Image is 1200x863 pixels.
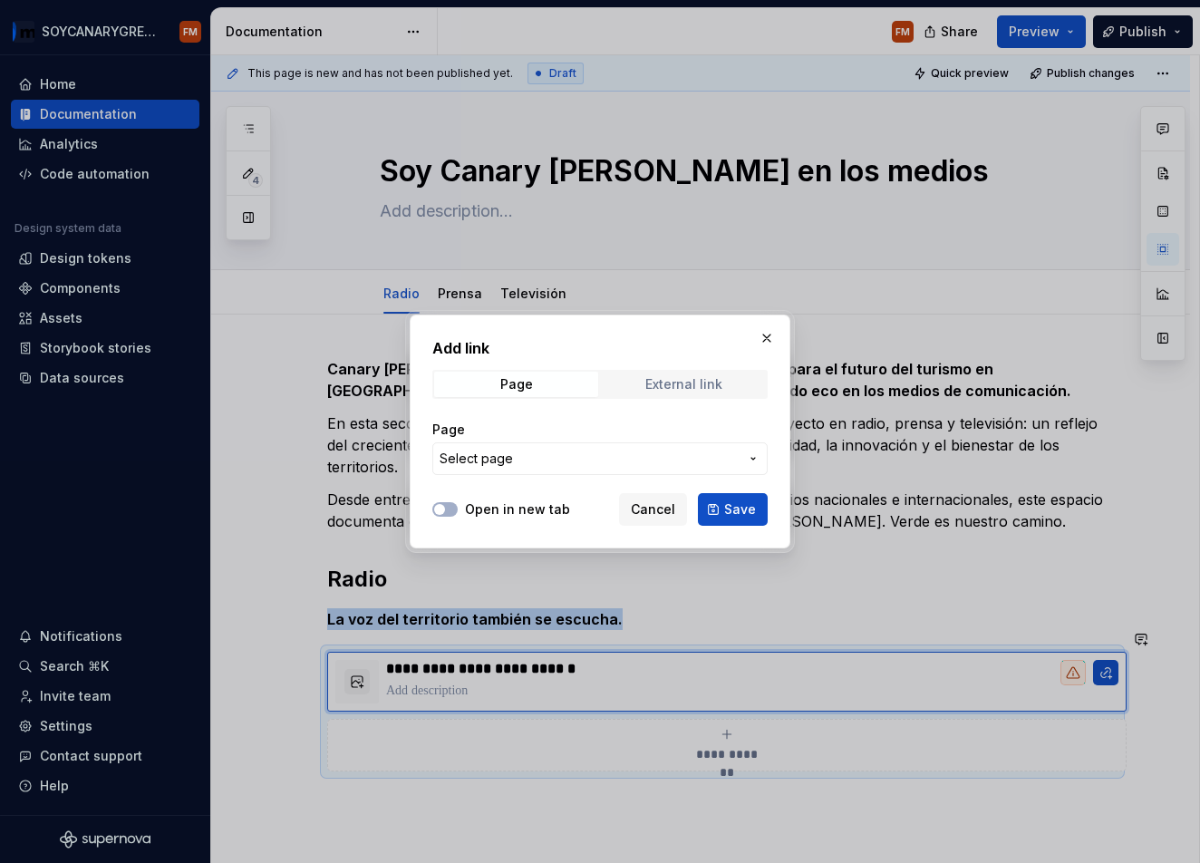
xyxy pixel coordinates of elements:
[440,450,513,468] span: Select page
[698,493,768,526] button: Save
[619,493,687,526] button: Cancel
[432,421,465,439] label: Page
[432,442,768,475] button: Select page
[631,500,675,519] span: Cancel
[645,377,722,392] div: External link
[432,337,768,359] h2: Add link
[500,377,533,392] div: Page
[724,500,756,519] span: Save
[465,500,570,519] label: Open in new tab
